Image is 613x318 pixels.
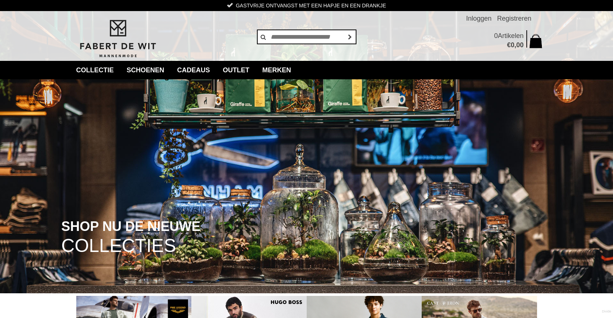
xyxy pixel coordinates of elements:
span: Artikelen [498,32,523,39]
span: 00 [516,41,523,49]
a: collectie [71,61,119,79]
a: Inloggen [466,11,491,26]
a: Divide [602,307,611,316]
span: , [514,41,516,49]
span: 0 [494,32,498,39]
a: Outlet [217,61,255,79]
a: Registreren [497,11,531,26]
img: Fabert de Wit [76,19,159,59]
span: COLLECTIES [61,236,176,255]
span: € [507,41,511,49]
a: Schoenen [121,61,170,79]
span: SHOP NU DE NIEUWE [61,220,200,234]
a: Cadeaus [172,61,216,79]
span: 0 [511,41,514,49]
a: Merken [257,61,297,79]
